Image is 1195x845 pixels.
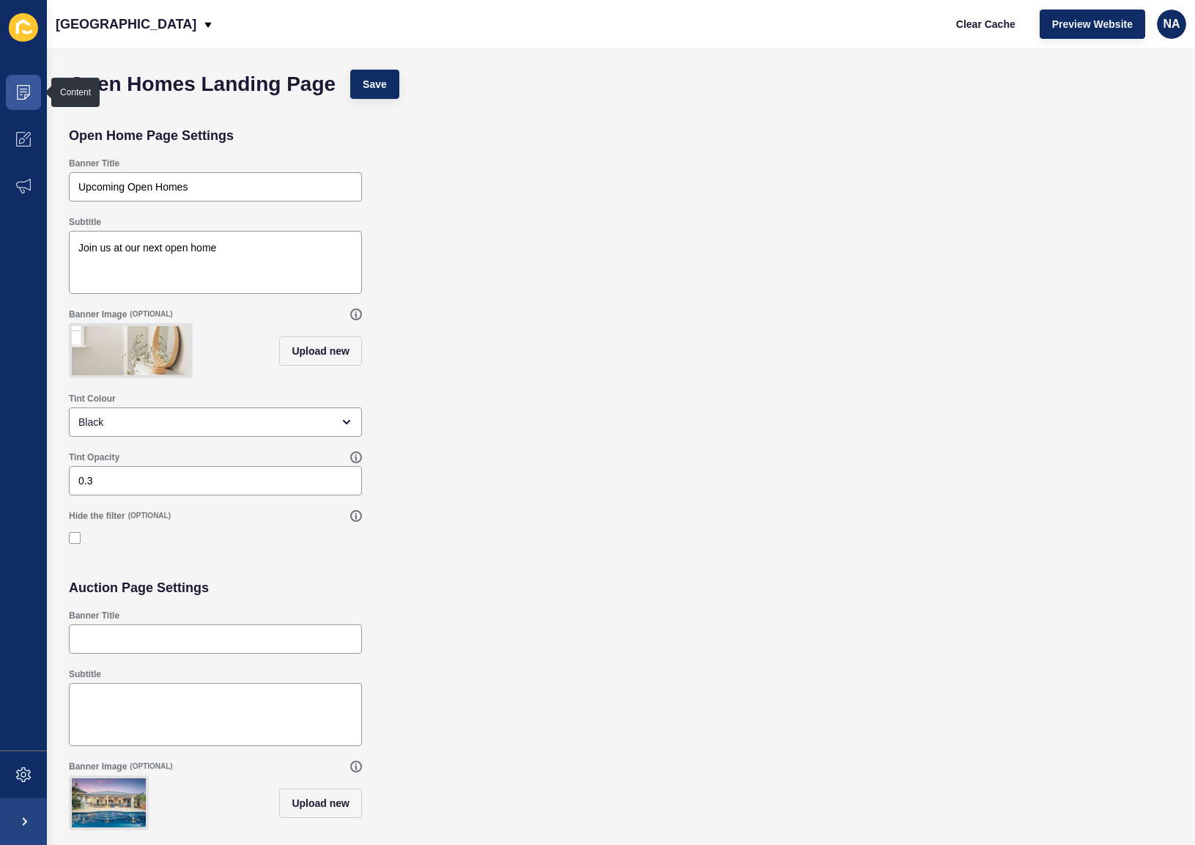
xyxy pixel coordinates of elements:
div: Content [60,86,91,98]
h2: Open Home Page Settings [69,128,234,143]
span: Upload new [292,796,349,811]
span: Save [363,77,387,92]
label: Subtitle [69,668,101,680]
span: (OPTIONAL) [130,761,172,772]
button: Preview Website [1040,10,1145,39]
button: Upload new [279,336,362,366]
p: [GEOGRAPHIC_DATA] [56,6,196,43]
label: Subtitle [69,216,101,228]
h2: Auction Page Settings [69,580,209,595]
h1: Open Homes Landing Page [69,77,336,92]
label: Tint Opacity [69,451,119,463]
img: 57b972e5eb99f023cb1909c8234d1590.jpg [72,778,146,827]
label: Banner Image [69,309,127,320]
label: Banner Title [69,610,119,621]
button: Save [350,70,399,99]
label: Hide the filter [69,510,125,522]
span: Upload new [292,344,349,358]
button: Upload new [279,789,362,818]
img: cd861bbaa93f20d6ad274b90da87310d.png [72,326,190,375]
label: Banner Image [69,761,127,772]
textarea: Join us at our next open home [71,233,360,292]
span: Clear Cache [956,17,1015,32]
button: Clear Cache [944,10,1028,39]
div: open menu [69,407,362,437]
span: (OPTIONAL) [128,511,171,521]
label: Tint Colour [69,393,116,405]
label: Banner Title [69,158,119,169]
span: NA [1163,17,1180,32]
span: Preview Website [1052,17,1133,32]
span: (OPTIONAL) [130,309,172,320]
